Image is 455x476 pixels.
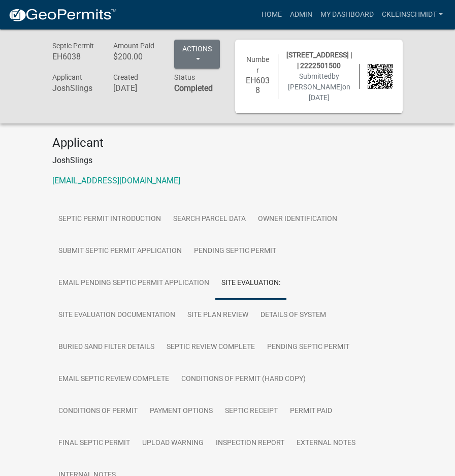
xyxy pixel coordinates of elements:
a: Permit Paid [284,395,338,428]
span: Septic Permit [52,42,94,50]
a: [EMAIL_ADDRESS][DOMAIN_NAME] [52,176,180,185]
h6: EH6038 [245,76,270,95]
a: Septic Permit Introduction [52,203,167,236]
a: Inspection Report [210,427,290,460]
h4: Applicant [52,136,403,150]
a: Pending Septic Permit [188,235,282,268]
span: Submitted on [DATE] [288,72,350,102]
a: Site Plan Review [181,299,254,332]
a: Submit Septic Permit Application [52,235,188,268]
a: Payment Options [144,395,219,428]
a: Septic Receipt [219,395,284,428]
a: Site Evaluation Documentation [52,299,181,332]
strong: Completed [174,83,213,93]
a: Email Pending Septic Permit Application [52,267,215,300]
a: Email Septic Review Complete [52,363,175,396]
a: My Dashboard [316,5,378,24]
a: External Notes [290,427,362,460]
button: Actions [174,40,220,69]
a: Site Evaluation: [215,267,286,300]
a: Pending Septic Permit [261,331,355,364]
span: Status [174,73,195,81]
h6: $200.00 [113,52,159,61]
a: Details of System [254,299,332,332]
span: Applicant [52,73,82,81]
span: Number [246,55,269,74]
span: Created [113,73,138,81]
span: Amount Paid [113,42,154,50]
h6: [DATE] [113,83,159,93]
a: Conditions of Permit (hard copy) [175,363,312,396]
a: Home [257,5,286,24]
h6: JoshSlings [52,83,98,93]
a: ckleinschmidt [378,5,447,24]
a: Admin [286,5,316,24]
h6: EH6038 [52,52,98,61]
a: Final Septic Permit [52,427,136,460]
a: Conditions of Permit [52,395,144,428]
a: Owner Identification [252,203,343,236]
a: UPLOAD WARNING [136,427,210,460]
img: QR code [368,64,393,89]
a: Septic Review Complete [160,331,261,364]
a: Search Parcel Data [167,203,252,236]
a: Buried Sand Filter details [52,331,160,364]
p: JoshSlings [52,154,403,167]
span: [STREET_ADDRESS] | | 2222501500 [286,51,352,70]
